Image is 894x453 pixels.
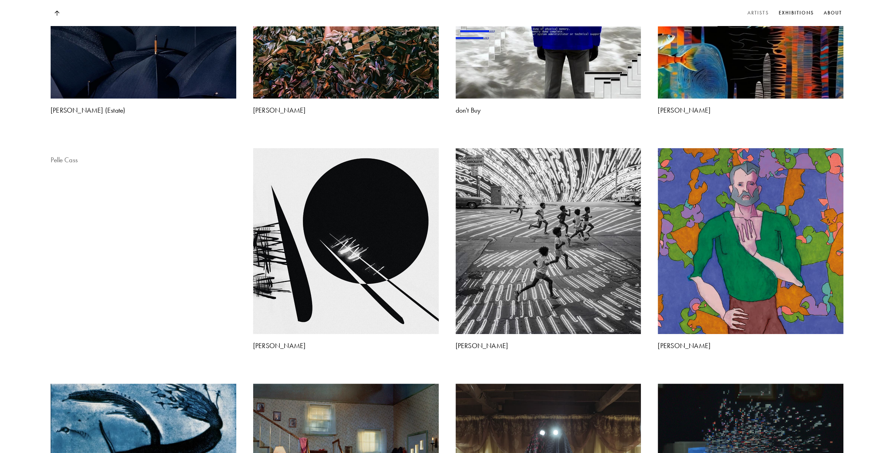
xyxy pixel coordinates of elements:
[658,148,843,334] img: Artist Profile
[51,148,236,164] a: Pelle Cass
[456,148,641,334] img: Artist Profile
[253,341,306,350] b: [PERSON_NAME]
[658,148,843,350] a: Artist Profile[PERSON_NAME]
[822,8,844,18] a: About
[54,11,59,16] img: Top
[658,106,710,114] b: [PERSON_NAME]
[456,341,508,350] b: [PERSON_NAME]
[777,8,815,18] a: Exhibitions
[746,8,770,18] a: Artists
[51,156,78,164] b: Pelle Cass
[253,148,439,334] img: Artist Profile
[658,341,710,350] b: [PERSON_NAME]
[456,106,481,114] b: don't Buy
[51,106,125,114] b: [PERSON_NAME] (Estate)
[456,148,641,350] a: Artist Profile[PERSON_NAME]
[253,106,306,114] b: [PERSON_NAME]
[253,148,439,350] a: Artist Profile[PERSON_NAME]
